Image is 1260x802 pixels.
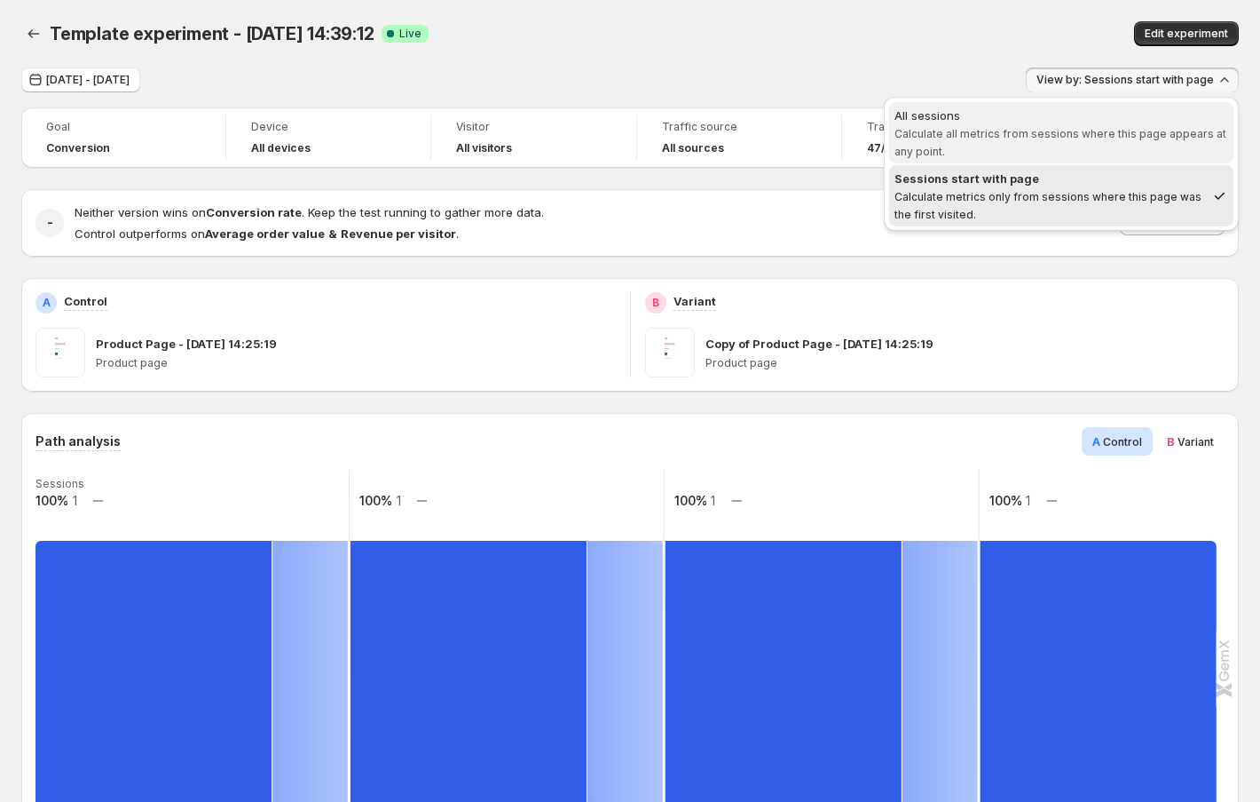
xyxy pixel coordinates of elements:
[251,118,406,157] a: DeviceAll devices
[21,67,140,92] button: [DATE] - [DATE]
[96,356,616,370] p: Product page
[645,328,695,377] img: Copy of Product Page - Sep 16, 14:25:19
[652,296,659,310] h2: B
[35,433,121,450] h3: Path analysis
[867,120,1021,134] span: Traffic split
[46,141,110,155] span: Conversion
[456,118,610,157] a: VisitorAll visitors
[46,118,201,157] a: GoalConversion
[894,170,1205,187] div: Sessions start with page
[867,118,1021,157] a: Traffic split47/53
[50,23,374,44] span: Template experiment - [DATE] 14:39:12
[75,226,459,241] span: Control outperforms on .
[1092,434,1100,449] span: A
[674,493,707,508] text: 100%
[662,141,724,155] h4: All sources
[989,493,1022,508] text: 100%
[1026,493,1030,508] text: 1
[456,120,610,134] span: Visitor
[35,477,84,490] text: Sessions
[96,335,277,353] p: Product Page - [DATE] 14:25:19
[46,73,130,87] span: [DATE] - [DATE]
[73,493,77,508] text: 1
[251,120,406,134] span: Device
[35,493,68,508] text: 100%
[35,328,85,377] img: Product Page - Sep 16, 14:25:19
[1134,21,1239,46] button: Edit experiment
[711,493,715,508] text: 1
[705,335,933,353] p: Copy of Product Page - [DATE] 14:25:19
[705,356,1225,370] p: Product page
[867,141,899,155] span: 47/53
[456,141,512,155] h4: All visitors
[359,493,392,508] text: 100%
[43,296,51,310] h2: A
[894,127,1226,158] span: Calculate all metrics from sessions where this page appears at any point.
[662,118,816,157] a: Traffic sourceAll sources
[1177,435,1214,449] span: Variant
[251,141,311,155] h4: All devices
[662,120,816,134] span: Traffic source
[1167,434,1175,449] span: B
[21,21,46,46] button: Back
[894,107,1228,124] div: All sessions
[206,205,302,219] strong: Conversion rate
[673,292,716,310] p: Variant
[47,214,53,232] h2: -
[399,27,421,41] span: Live
[1026,67,1239,92] button: View by: Sessions start with page
[328,226,337,241] strong: &
[1145,27,1228,41] span: Edit experiment
[1103,435,1142,449] span: Control
[64,292,107,310] p: Control
[894,190,1201,221] span: Calculate metrics only from sessions where this page was the first visited.
[341,226,456,241] strong: Revenue per visitor
[1036,73,1214,87] span: View by: Sessions start with page
[46,120,201,134] span: Goal
[75,205,544,219] span: Neither version wins on . Keep the test running to gather more data.
[205,226,325,241] strong: Average order value
[397,493,401,508] text: 1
